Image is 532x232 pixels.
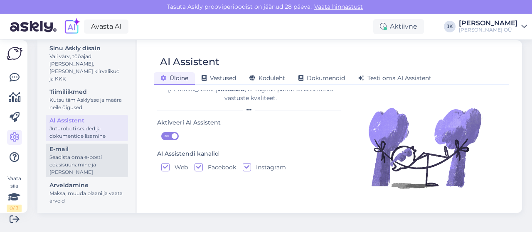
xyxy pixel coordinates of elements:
[170,163,188,171] label: Web
[49,145,124,154] div: E-mail
[459,27,518,33] div: [PERSON_NAME] OÜ
[160,74,188,82] span: Üldine
[162,132,172,140] span: ON
[160,54,219,70] div: AI Assistent
[84,20,128,34] a: Avasta AI
[7,205,22,212] div: 0 / 3
[373,19,424,34] div: Aktiivne
[46,180,128,206] a: ArveldamineMaksa, muuda plaani ja vaata arveid
[49,190,124,205] div: Maksa, muuda plaani ja vaata arveid
[49,181,124,190] div: Arveldamine
[157,118,221,127] div: Aktiveeri AI Assistent
[157,149,219,159] div: AI Assistendi kanalid
[251,163,286,171] label: Instagram
[358,74,431,82] span: Testi oma AI Assistent
[49,154,124,176] div: Seadista oma e-posti edasisuunamine ja [PERSON_NAME]
[46,86,128,112] a: TiimiliikmedKutsu tiim Askly'sse ja määra neile õigused
[7,47,22,60] img: Askly Logo
[298,74,345,82] span: Dokumendid
[46,144,128,177] a: E-mailSeadista oma e-posti edasisuunamine ja [PERSON_NAME]
[49,125,124,140] div: Juturoboti seaded ja dokumentide lisamine
[49,44,124,53] div: Sinu Askly disain
[312,3,365,10] a: Vaata hinnastust
[49,88,124,96] div: Tiimiliikmed
[46,115,128,141] a: AI AssistentJuturoboti seaded ja dokumentide lisamine
[367,90,483,206] img: Illustration
[49,53,124,83] div: Vali värv, tööajad, [PERSON_NAME], [PERSON_NAME] kiirvalikud ja KKK
[63,18,81,35] img: explore-ai
[444,21,456,32] div: JK
[203,163,236,171] label: Facebook
[202,74,236,82] span: Vastused
[7,175,22,212] div: Vaata siia
[459,20,518,27] div: [PERSON_NAME]
[49,96,124,111] div: Kutsu tiim Askly'sse ja määra neile õigused
[46,43,128,84] a: Sinu Askly disainVali värv, tööajad, [PERSON_NAME], [PERSON_NAME] kiirvalikud ja KKK
[249,74,285,82] span: Koduleht
[49,116,124,125] div: AI Assistent
[459,20,527,33] a: [PERSON_NAME][PERSON_NAME] OÜ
